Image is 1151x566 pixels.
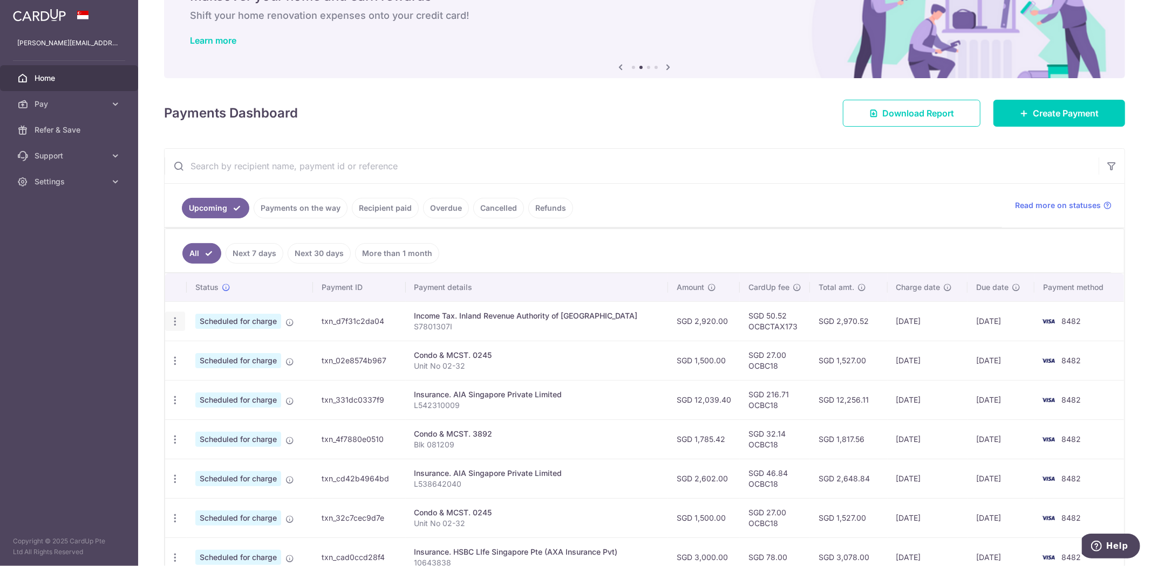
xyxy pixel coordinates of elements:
td: [DATE] [888,301,968,341]
td: SGD 27.00 OCBC18 [740,341,810,380]
p: L542310009 [414,400,659,411]
span: Pay [35,99,106,109]
p: Unit No 02-32 [414,518,659,529]
div: Insurance. HSBC LIfe Singapore Pte (AXA Insurance Pvt) [414,547,659,557]
td: SGD 46.84 OCBC18 [740,459,810,498]
img: Bank Card [1038,315,1059,328]
td: [DATE] [888,341,968,380]
a: Payments on the way [254,198,348,218]
td: txn_331dc0337f9 [313,380,405,419]
td: txn_d7f31c2da04 [313,301,405,341]
img: Bank Card [1038,354,1059,367]
td: [DATE] [968,419,1034,459]
a: Cancelled [473,198,524,218]
span: Support [35,150,106,161]
a: Create Payment [993,100,1125,127]
img: Bank Card [1038,472,1059,485]
a: Refunds [528,198,573,218]
div: Income Tax. Inland Revenue Authority of [GEOGRAPHIC_DATA] [414,310,659,321]
td: [DATE] [968,498,1034,537]
p: Blk 081209 [414,439,659,450]
div: Condo & MCST. 3892 [414,429,659,439]
p: S7801307I [414,321,659,332]
a: All [182,243,221,264]
span: Home [35,73,106,84]
iframe: Opens a widget where you can find more information [1082,534,1140,561]
div: Condo & MCST. 0245 [414,507,659,518]
img: Bank Card [1038,394,1059,406]
td: SGD 12,039.40 [668,380,740,419]
td: SGD 1,527.00 [810,498,888,537]
td: txn_32c7cec9d7e [313,498,405,537]
span: Total amt. [819,282,854,293]
td: [DATE] [968,341,1034,380]
p: L538642040 [414,479,659,489]
th: Payment details [406,273,668,301]
td: SGD 27.00 OCBC18 [740,498,810,537]
td: SGD 2,602.00 [668,459,740,498]
img: Bank Card [1038,512,1059,524]
td: SGD 2,648.84 [810,459,888,498]
img: Bank Card [1038,551,1059,564]
a: Upcoming [182,198,249,218]
span: Scheduled for charge [195,392,281,408]
td: SGD 1,785.42 [668,419,740,459]
td: SGD 32.14 OCBC18 [740,419,810,459]
span: 8482 [1061,553,1081,562]
span: Read more on statuses [1015,200,1101,211]
img: Bank Card [1038,433,1059,446]
td: SGD 2,920.00 [668,301,740,341]
td: [DATE] [968,459,1034,498]
td: SGD 1,500.00 [668,498,740,537]
span: Scheduled for charge [195,432,281,447]
td: [DATE] [968,380,1034,419]
a: Download Report [843,100,980,127]
td: [DATE] [888,498,968,537]
span: 8482 [1061,474,1081,483]
span: Refer & Save [35,125,106,135]
td: SGD 2,970.52 [810,301,888,341]
span: CardUp fee [748,282,789,293]
a: Overdue [423,198,469,218]
span: Scheduled for charge [195,314,281,329]
td: txn_4f7880e0510 [313,419,405,459]
span: Status [195,282,219,293]
p: [PERSON_NAME][EMAIL_ADDRESS][DOMAIN_NAME] [17,38,121,49]
td: SGD 50.52 OCBCTAX173 [740,301,810,341]
input: Search by recipient name, payment id or reference [165,149,1099,183]
span: 8482 [1061,356,1081,365]
div: Insurance. AIA Singapore Private Limited [414,468,659,479]
td: [DATE] [888,419,968,459]
img: CardUp [13,9,66,22]
td: SGD 216.71 OCBC18 [740,380,810,419]
p: Unit No 02-32 [414,361,659,371]
td: [DATE] [888,459,968,498]
span: Settings [35,176,106,187]
td: SGD 1,817.56 [810,419,888,459]
span: Amount [677,282,704,293]
span: 8482 [1061,513,1081,522]
span: Scheduled for charge [195,353,281,368]
td: [DATE] [968,301,1034,341]
div: Insurance. AIA Singapore Private Limited [414,389,659,400]
td: [DATE] [888,380,968,419]
span: 8482 [1061,316,1081,326]
div: Condo & MCST. 0245 [414,350,659,361]
span: Download Report [882,107,954,120]
a: More than 1 month [355,243,439,264]
a: Read more on statuses [1015,200,1112,211]
a: Recipient paid [352,198,419,218]
a: Next 7 days [226,243,283,264]
span: 8482 [1061,434,1081,444]
td: SGD 1,527.00 [810,341,888,380]
a: Next 30 days [288,243,351,264]
span: Scheduled for charge [195,471,281,486]
h4: Payments Dashboard [164,103,298,123]
span: Charge date [896,282,941,293]
span: Due date [976,282,1009,293]
td: txn_cd42b4964bd [313,459,405,498]
span: Scheduled for charge [195,550,281,565]
td: SGD 1,500.00 [668,341,740,380]
span: Create Payment [1033,107,1099,120]
td: SGD 12,256.11 [810,380,888,419]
